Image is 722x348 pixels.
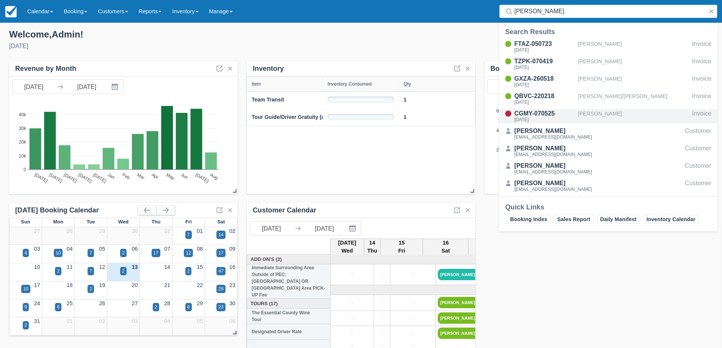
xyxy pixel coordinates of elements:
a: + [376,270,388,279]
a: Sales Report [554,215,594,224]
a: Inventory Calendar [643,215,699,224]
a: 05 [197,318,203,324]
div: 23 [218,304,223,311]
div: QBVC-220218 [514,92,575,101]
div: Inventory Consumed [327,81,371,87]
div: FTAZ-050723 [514,39,575,48]
div: 7 [89,268,92,275]
a: 18 [67,282,73,288]
a: 01 [197,228,203,234]
a: Add On's (3) [249,256,329,263]
a: 29 [99,228,105,234]
strong: Team Transit [252,97,284,103]
div: Welcome , Admin ! [9,29,355,40]
div: 10 [56,250,61,256]
div: 14 [218,231,223,238]
strong: 1 [404,114,407,120]
div: [PERSON_NAME] [514,161,592,170]
a: + [332,299,372,307]
div: Quick Links [505,203,711,212]
a: 31 [34,318,40,324]
a: QBVC-220218[DATE][PERSON_NAME]/[PERSON_NAME]Invoice [499,92,717,106]
div: Customer Calendar [253,206,316,215]
div: [PERSON_NAME] [578,74,689,89]
div: [PERSON_NAME] [514,179,592,188]
div: [DATE] [9,42,355,51]
a: + [392,270,434,279]
div: Customer [685,179,711,193]
span: Mon [53,219,63,225]
a: 04 [164,318,170,324]
a: 15 [197,264,203,270]
div: [DATE] [514,65,575,70]
a: TZPK-070419[DATE][PERSON_NAME]Invoice [499,57,717,71]
div: [PERSON_NAME] [514,126,592,136]
th: 15 Fri [381,239,423,255]
a: Team Transit [252,96,284,104]
a: 27 [34,228,40,234]
th: 17 Sun [468,239,503,255]
a: 25 [67,300,73,306]
input: End Date [303,222,346,235]
div: [EMAIL_ADDRESS][DOMAIN_NAME] [514,170,592,174]
th: The Essential County Wine Tour [247,309,330,324]
img: checkfront-main-nav-mini-logo.png [5,6,17,17]
div: [PERSON_NAME] [578,109,689,123]
div: [PERSON_NAME] [514,144,592,153]
div: 12 [186,250,191,256]
a: [PERSON_NAME] (3) [438,297,479,308]
th: 14 Thu [364,239,381,255]
div: [EMAIL_ADDRESS][DOMAIN_NAME] [514,187,592,192]
th: Designated Driver Rate [247,324,330,340]
a: + [376,314,388,323]
div: 8 [187,304,190,311]
a: CGMY-070525[DATE][PERSON_NAME]Invoice [499,109,717,123]
div: 2 [89,286,92,292]
div: [DATE] [514,100,575,105]
span: Fri [185,219,192,225]
div: Customer [685,161,711,176]
th: [DATE] Wed [330,239,364,255]
a: 16 [229,264,235,270]
a: 28 [164,300,170,306]
a: 26 [99,300,105,306]
input: Start Date [488,80,530,94]
div: GXZA-260518 [514,74,575,83]
a: 17 [34,282,40,288]
span: Wed [118,219,128,225]
input: Search ( / ) [514,5,705,18]
div: [EMAIL_ADDRESS][DOMAIN_NAME] [514,135,592,139]
a: GXZA-260518[DATE][PERSON_NAME]Invoice [499,74,717,89]
div: Invoice [692,109,711,123]
a: 21 [164,282,170,288]
a: 1 [404,113,407,121]
a: 02 [99,318,105,324]
div: Inventory [253,64,284,73]
a: 09 [229,246,235,252]
div: Customer [685,144,711,158]
div: [DATE] [514,117,575,122]
strong: Tour Guide/Driver Gratuity (no HST) [252,114,342,120]
div: 6 [57,304,60,311]
input: Start Date [250,222,293,235]
a: 11 [67,264,73,270]
a: 14 [164,264,170,270]
a: 31 [164,228,170,234]
span: Sun [21,219,30,225]
input: Start Date [13,80,55,94]
a: Tour Guide/Driver Gratuity (no HST) [252,113,342,121]
th: 16 Sat [423,239,468,255]
a: 03 [132,318,138,324]
a: [PERSON_NAME][EMAIL_ADDRESS][DOMAIN_NAME]Customer [499,126,717,141]
div: 2 [187,268,190,275]
a: Daily Manifest [597,215,640,224]
div: Invoice [692,74,711,89]
a: [PERSON_NAME] (9) [438,328,479,339]
div: Revenue by Month [15,64,76,73]
a: + [392,329,434,337]
a: 08 [197,246,203,252]
div: CGMY-070525 [514,109,575,118]
div: 2 [122,250,125,256]
div: [DATE] [514,83,575,87]
div: [EMAIL_ADDRESS][DOMAIN_NAME] [514,152,592,157]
